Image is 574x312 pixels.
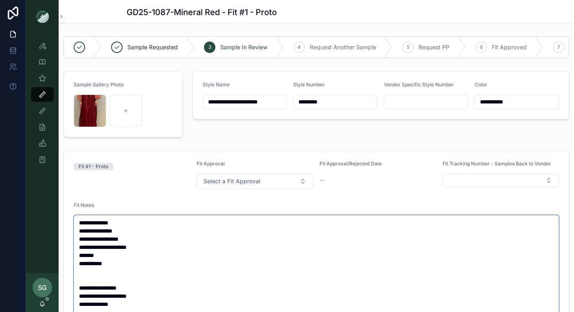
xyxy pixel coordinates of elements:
[203,81,230,88] span: Style Name
[384,81,454,88] span: Vendor Specific Style Number
[407,44,410,51] span: 5
[36,10,49,23] img: App logo
[26,33,59,178] div: scrollable content
[475,81,487,88] span: Color
[74,81,124,88] span: Sample Gallery Photo
[443,160,551,167] span: Fit Tracking Number - Samples Back to Vendor
[418,43,449,51] span: Request PP
[204,177,261,185] span: Select a Fit Approval
[127,7,277,18] h1: GD25-1087-Mineral Red - Fit #1 - Proto
[208,44,211,51] span: 3
[79,163,108,170] div: Fit #1 - Proto
[492,43,527,51] span: Fit Approved
[298,44,301,51] span: 4
[320,176,324,184] span: --
[293,81,325,88] span: Style Number
[443,174,559,187] button: Select Button
[74,202,94,208] span: Fit Notes
[320,160,382,167] span: Fit Approval/Rejected Date
[127,43,178,51] span: Sample Requested
[197,174,313,189] button: Select Button
[220,43,267,51] span: Sample In Review
[557,44,560,51] span: 7
[197,160,225,167] span: Fit Approval
[480,44,483,51] span: 6
[310,43,376,51] span: Request Another Sample
[38,283,47,292] span: SG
